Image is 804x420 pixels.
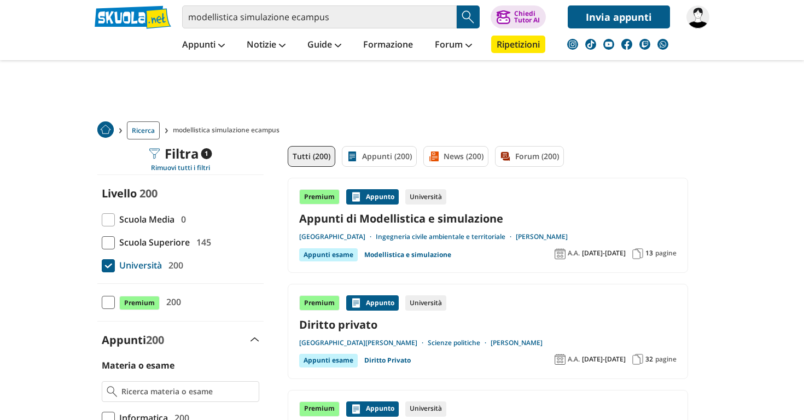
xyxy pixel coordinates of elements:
[603,39,614,50] img: youtube
[428,151,439,162] img: News filtro contenuto
[177,212,186,226] span: 0
[107,386,117,397] img: Ricerca materia o esame
[102,332,164,347] label: Appunti
[173,121,284,139] span: modellistica simulazione ecampus
[405,295,446,311] div: Università
[360,36,416,55] a: Formazione
[119,296,160,310] span: Premium
[179,36,228,55] a: Appunti
[299,232,376,241] a: [GEOGRAPHIC_DATA]
[516,232,568,241] a: [PERSON_NAME]
[299,317,677,332] a: Diritto privato
[97,121,114,139] a: Home
[299,354,358,367] div: Appunti esame
[457,5,480,28] button: Search Button
[428,339,491,347] a: Scienze politiche
[102,186,137,201] label: Livello
[139,186,158,201] span: 200
[288,146,335,167] a: Tutti (200)
[346,401,399,417] div: Appunto
[299,401,340,417] div: Premium
[346,189,399,205] div: Appunto
[655,355,677,364] span: pagine
[115,212,174,226] span: Scuola Media
[244,36,288,55] a: Notizie
[555,354,566,365] img: Anno accademico
[299,189,340,205] div: Premium
[250,337,259,342] img: Apri e chiudi sezione
[299,248,358,261] div: Appunti esame
[149,148,160,159] img: Filtra filtri mobile
[632,354,643,365] img: Pagine
[299,339,428,347] a: [GEOGRAPHIC_DATA][PERSON_NAME]
[567,39,578,50] img: instagram
[686,5,709,28] img: ivantaurino1972
[491,5,546,28] button: ChiediTutor AI
[568,355,580,364] span: A.A.
[491,36,545,53] a: Ripetizioni
[582,249,626,258] span: [DATE]-[DATE]
[432,36,475,55] a: Forum
[645,249,653,258] span: 13
[127,121,160,139] a: Ricerca
[364,248,451,261] a: Modellistica e simulazione
[182,5,457,28] input: Cerca appunti, riassunti o versioni
[460,9,476,25] img: Cerca appunti, riassunti o versioni
[346,295,399,311] div: Appunto
[568,5,670,28] a: Invia appunti
[201,148,212,159] span: 1
[639,39,650,50] img: twitch
[115,258,162,272] span: Università
[351,404,362,415] img: Appunti contenuto
[342,146,417,167] a: Appunti (200)
[405,401,446,417] div: Università
[657,39,668,50] img: WhatsApp
[364,354,411,367] a: Diritto Privato
[632,248,643,259] img: Pagine
[305,36,344,55] a: Guide
[585,39,596,50] img: tiktok
[491,339,543,347] a: [PERSON_NAME]
[514,10,540,24] div: Chiedi Tutor AI
[192,235,211,249] span: 145
[299,295,340,311] div: Premium
[164,258,183,272] span: 200
[351,191,362,202] img: Appunti contenuto
[655,249,677,258] span: pagine
[582,355,626,364] span: [DATE]-[DATE]
[97,164,264,172] div: Rimuovi tutti i filtri
[102,359,174,371] label: Materia o esame
[162,295,181,309] span: 200
[149,146,212,161] div: Filtra
[568,249,580,258] span: A.A.
[555,248,566,259] img: Anno accademico
[347,151,358,162] img: Appunti filtro contenuto
[405,189,446,205] div: Università
[376,232,516,241] a: Ingegneria civile ambientale e territoriale
[495,146,564,167] a: Forum (200)
[621,39,632,50] img: facebook
[299,211,677,226] a: Appunti di Modellistica e simulazione
[500,151,511,162] img: Forum filtro contenuto
[115,235,190,249] span: Scuola Superiore
[121,386,254,397] input: Ricerca materia o esame
[423,146,488,167] a: News (200)
[146,332,164,347] span: 200
[97,121,114,138] img: Home
[645,355,653,364] span: 32
[351,297,362,308] img: Appunti contenuto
